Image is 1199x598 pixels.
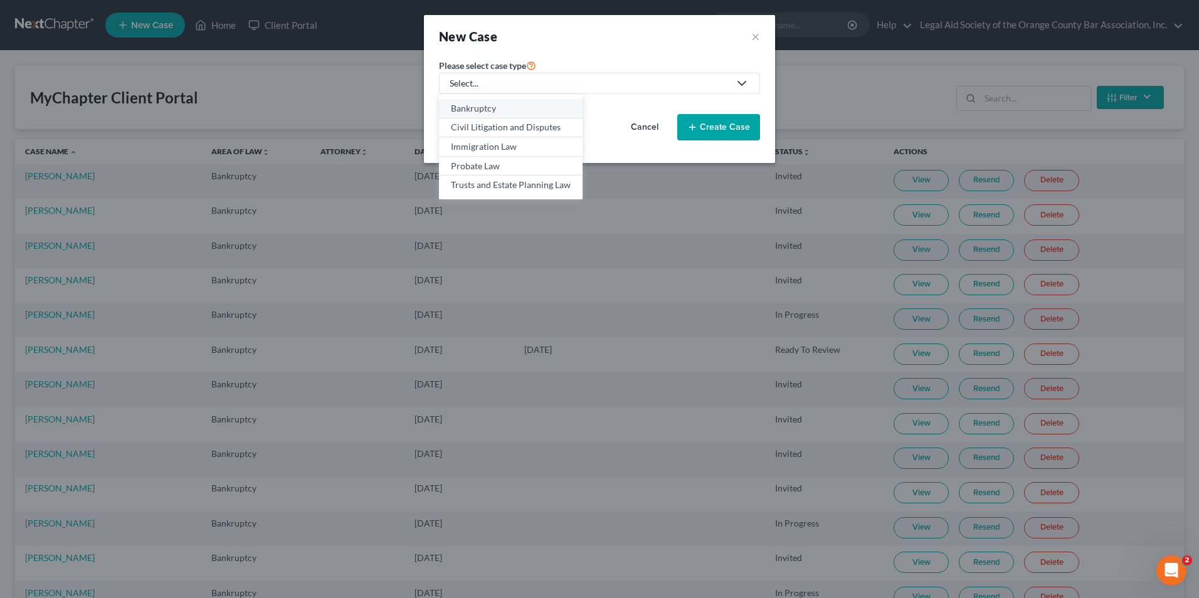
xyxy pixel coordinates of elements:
[451,121,571,134] div: Civil Litigation and Disputes
[439,157,583,176] a: Probate Law
[439,176,583,194] a: Trusts and Estate Planning Law
[451,102,571,115] div: Bankruptcy
[450,77,729,90] div: Select...
[439,137,583,157] a: Immigration Law
[439,118,583,138] a: Civil Litigation and Disputes
[1156,555,1186,585] iframe: Intercom live chat
[451,179,571,191] div: Trusts and Estate Planning Law
[1182,555,1192,565] span: 2
[451,160,571,172] div: Probate Law
[439,99,583,118] a: Bankruptcy
[439,60,526,71] span: Please select case type
[439,29,497,44] strong: New Case
[617,115,672,140] button: Cancel
[451,140,571,153] div: Immigration Law
[677,114,760,140] button: Create Case
[751,28,760,45] button: ×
